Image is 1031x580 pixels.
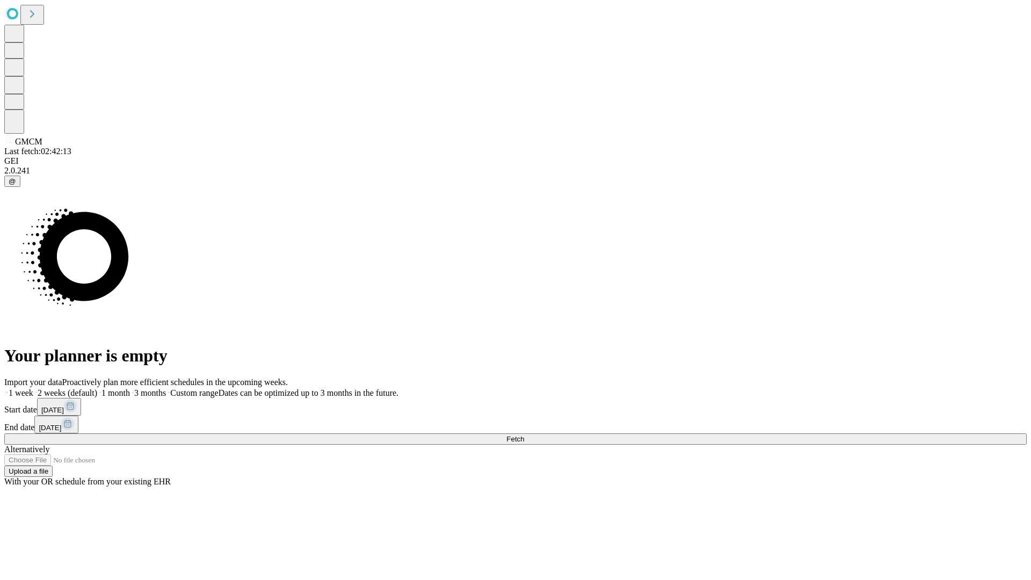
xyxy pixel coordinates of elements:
[4,416,1027,433] div: End date
[37,398,81,416] button: [DATE]
[62,378,288,387] span: Proactively plan more efficient schedules in the upcoming weeks.
[34,416,78,433] button: [DATE]
[41,406,64,414] span: [DATE]
[4,477,171,486] span: With your OR schedule from your existing EHR
[4,433,1027,445] button: Fetch
[9,388,33,397] span: 1 week
[506,435,524,443] span: Fetch
[134,388,166,397] span: 3 months
[4,346,1027,366] h1: Your planner is empty
[15,137,42,146] span: GMCM
[4,378,62,387] span: Import your data
[4,156,1027,166] div: GEI
[9,177,16,185] span: @
[38,388,97,397] span: 2 weeks (default)
[4,147,71,156] span: Last fetch: 02:42:13
[4,466,53,477] button: Upload a file
[170,388,218,397] span: Custom range
[4,176,20,187] button: @
[4,398,1027,416] div: Start date
[219,388,398,397] span: Dates can be optimized up to 3 months in the future.
[39,424,61,432] span: [DATE]
[4,445,49,454] span: Alternatively
[4,166,1027,176] div: 2.0.241
[101,388,130,397] span: 1 month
